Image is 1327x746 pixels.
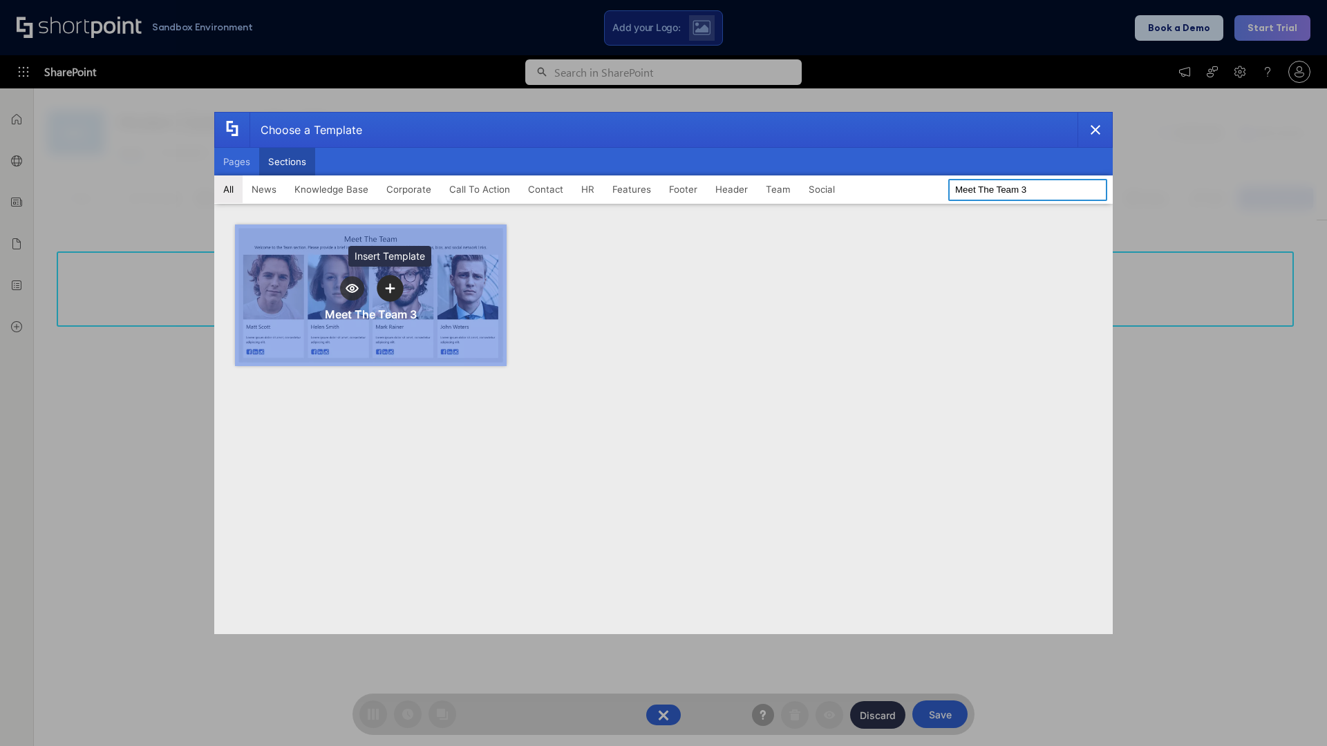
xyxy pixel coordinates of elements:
[519,175,572,203] button: Contact
[706,175,757,203] button: Header
[250,113,362,147] div: Choose a Template
[377,175,440,203] button: Corporate
[214,112,1113,634] div: template selector
[285,175,377,203] button: Knowledge Base
[214,175,243,203] button: All
[214,148,259,175] button: Pages
[440,175,519,203] button: Call To Action
[603,175,660,203] button: Features
[243,175,285,203] button: News
[948,179,1107,201] input: Search
[259,148,315,175] button: Sections
[660,175,706,203] button: Footer
[757,175,800,203] button: Team
[800,175,844,203] button: Social
[572,175,603,203] button: HR
[325,307,417,321] div: Meet The Team 3
[1258,680,1327,746] iframe: Chat Widget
